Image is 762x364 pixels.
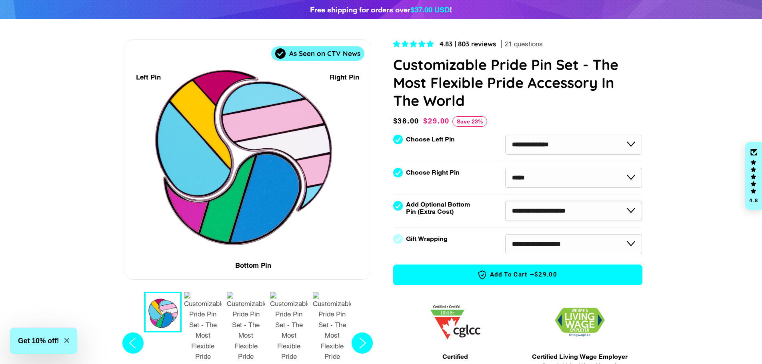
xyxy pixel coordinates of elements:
[745,142,762,210] div: Click to open Judge.me floating reviews tab
[534,271,557,279] span: $29.00
[406,169,460,176] label: Choose Right Pin
[144,292,182,332] button: 1 / 7
[452,116,487,127] span: Save 23%
[235,260,271,271] div: Bottom Pin
[749,198,758,203] div: 4.8
[393,265,642,285] button: Add to Cart —$29.00
[406,201,473,215] label: Add Optional Bottom Pin (Extra Cost)
[136,72,161,83] div: Left Pin
[505,40,543,49] span: 21 questions
[410,5,450,14] span: $37.00 USD
[406,235,448,243] label: Gift Wrapping
[555,308,605,337] img: 1706832627.png
[430,305,480,339] img: 1705457225.png
[393,40,436,48] span: 4.83 stars
[532,352,628,362] span: Certified Living Wage Employer
[330,72,359,83] div: Right Pin
[124,40,371,279] div: 1 / 7
[406,136,455,143] label: Choose Left Pin
[440,40,496,48] span: 4.83 | 803 reviews
[423,117,450,125] span: $29.00
[310,4,452,15] div: Free shipping for orders over !
[393,115,422,127] span: $38.00
[393,56,642,109] h1: Customizable Pride Pin Set - The Most Flexible Pride Accessory In The World
[406,270,630,280] span: Add to Cart —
